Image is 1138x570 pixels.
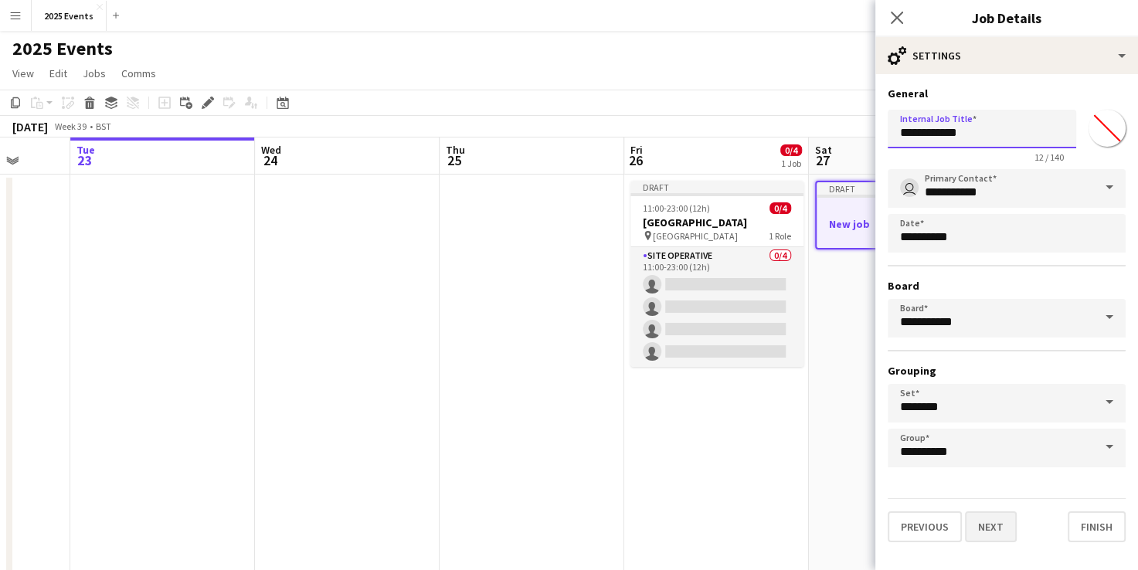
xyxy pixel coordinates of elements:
[76,63,112,83] a: Jobs
[888,87,1126,100] h3: General
[32,1,107,31] button: 2025 Events
[888,511,962,542] button: Previous
[259,151,281,169] span: 24
[769,230,791,242] span: 1 Role
[630,143,643,157] span: Fri
[630,247,803,367] app-card-role: Site Operative0/411:00-23:00 (12h)
[888,364,1126,378] h3: Grouping
[815,143,832,157] span: Sat
[6,63,40,83] a: View
[965,511,1017,542] button: Next
[1022,151,1076,163] span: 12 / 140
[769,202,791,214] span: 0/4
[74,151,95,169] span: 23
[76,143,95,157] span: Tue
[51,120,90,132] span: Week 39
[875,8,1138,28] h3: Job Details
[12,66,34,80] span: View
[653,230,738,242] span: [GEOGRAPHIC_DATA]
[817,182,987,195] div: Draft
[630,181,803,193] div: Draft
[96,120,111,132] div: BST
[121,66,156,80] span: Comms
[780,144,802,156] span: 0/4
[888,279,1126,293] h3: Board
[43,63,73,83] a: Edit
[643,202,710,214] span: 11:00-23:00 (12h)
[446,143,465,157] span: Thu
[815,181,988,249] app-job-card: DraftNew job
[12,37,113,60] h1: 2025 Events
[83,66,106,80] span: Jobs
[1068,511,1126,542] button: Finish
[630,181,803,367] app-job-card: Draft11:00-23:00 (12h)0/4[GEOGRAPHIC_DATA] [GEOGRAPHIC_DATA]1 RoleSite Operative0/411:00-23:00 (12h)
[12,119,48,134] div: [DATE]
[261,143,281,157] span: Wed
[630,215,803,229] h3: [GEOGRAPHIC_DATA]
[875,37,1138,74] div: Settings
[49,66,67,80] span: Edit
[813,151,832,169] span: 27
[443,151,465,169] span: 25
[628,151,643,169] span: 26
[115,63,162,83] a: Comms
[781,158,801,169] div: 1 Job
[817,217,987,231] h3: New job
